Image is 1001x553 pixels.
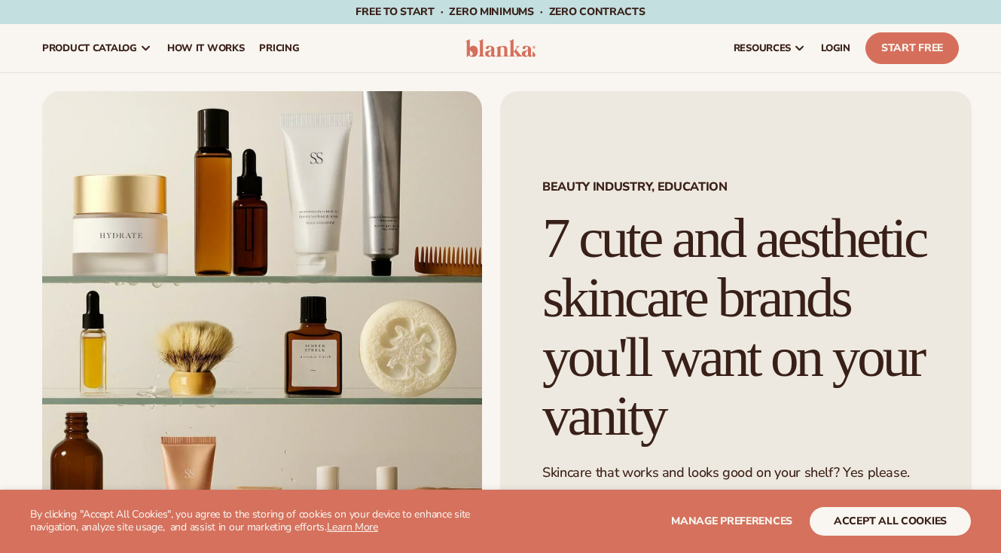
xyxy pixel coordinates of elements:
[259,42,299,54] span: pricing
[167,42,245,54] span: How It Works
[542,181,929,193] span: Beauty industry, Education
[356,5,645,19] span: Free to start · ZERO minimums · ZERO contracts
[252,24,307,72] a: pricing
[726,24,813,72] a: resources
[160,24,252,72] a: How It Works
[542,209,929,446] h1: 7 cute and aesthetic skincare brands you'll want on your vanity
[865,32,959,64] a: Start Free
[810,507,971,536] button: accept all cookies
[821,42,850,54] span: LOGIN
[542,464,929,481] p: Skincare that works and looks good on your shelf? Yes please.
[30,509,487,534] p: By clicking "Accept All Cookies", you agree to the storing of cookies on your device to enhance s...
[42,42,137,54] span: product catalog
[671,507,792,536] button: Manage preferences
[465,39,536,57] img: logo
[35,24,160,72] a: product catalog
[671,514,792,528] span: Manage preferences
[327,520,378,534] a: Learn More
[813,24,858,72] a: LOGIN
[734,42,791,54] span: resources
